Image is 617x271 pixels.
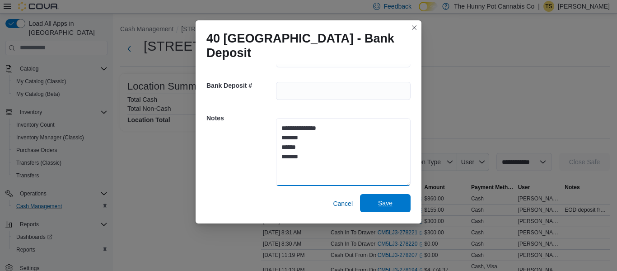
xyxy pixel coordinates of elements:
[206,76,274,95] h5: Bank Deposit #
[360,194,411,212] button: Save
[329,195,356,213] button: Cancel
[409,22,420,33] button: Closes this modal window
[206,31,403,60] h1: 40 [GEOGRAPHIC_DATA] - Bank Deposit
[206,109,274,127] h5: Notes
[378,199,393,208] span: Save
[333,199,353,208] span: Cancel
